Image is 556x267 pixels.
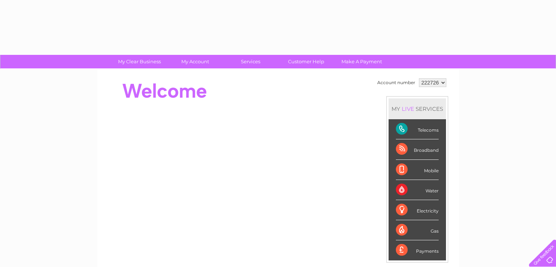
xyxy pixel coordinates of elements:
[396,200,439,220] div: Electricity
[109,55,170,68] a: My Clear Business
[332,55,392,68] a: Make A Payment
[165,55,225,68] a: My Account
[396,160,439,180] div: Mobile
[396,180,439,200] div: Water
[220,55,281,68] a: Services
[396,119,439,139] div: Telecoms
[276,55,336,68] a: Customer Help
[396,240,439,260] div: Payments
[396,139,439,159] div: Broadband
[375,76,417,89] td: Account number
[400,105,416,112] div: LIVE
[389,98,446,119] div: MY SERVICES
[396,220,439,240] div: Gas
